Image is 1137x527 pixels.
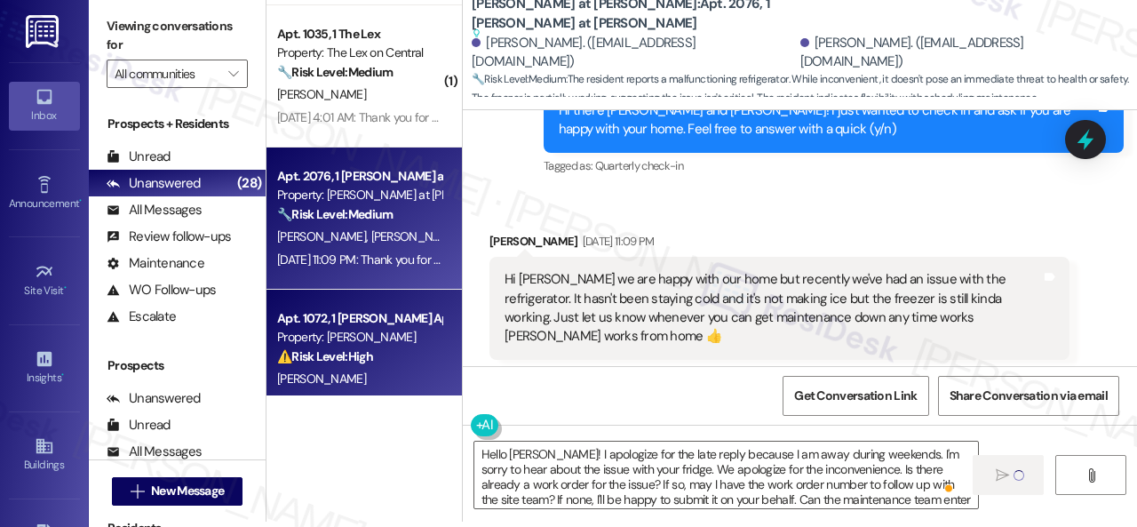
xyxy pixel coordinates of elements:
[474,442,978,508] textarea: To enrich screen reader interactions, please activate Accessibility in Grammarly extension settings
[131,484,144,499] i: 
[277,348,373,364] strong: ⚠️ Risk Level: High
[655,365,696,380] span: High risk ,
[107,281,216,299] div: WO Follow-ups
[541,365,593,380] span: Heat or a/c ,
[578,232,655,251] div: [DATE] 11:09 PM
[107,228,231,246] div: Review follow-ups
[9,257,80,305] a: Site Visit •
[277,25,441,44] div: Apt. 1035, 1 The Lex
[9,344,80,392] a: Insights •
[996,468,1009,483] i: 
[112,477,243,506] button: New Message
[938,376,1119,416] button: Share Conversation via email
[593,365,655,380] span: Maintenance ,
[151,482,224,500] span: New Message
[277,206,393,222] strong: 🔧 Risk Level: Medium
[783,376,928,416] button: Get Conversation Link
[107,389,201,408] div: Unanswered
[472,70,1137,108] span: : The resident reports a malfunctioning refrigerator. While inconvenient, it doesn't pose an imme...
[950,387,1108,405] span: Share Conversation via email
[696,365,798,380] span: Maintenance request ,
[115,60,219,88] input: All communities
[107,201,202,220] div: All Messages
[277,186,441,204] div: Property: [PERSON_NAME] at [PERSON_NAME]
[559,101,1095,140] div: Hi there [PERSON_NAME] and [PERSON_NAME]! I just wanted to check in and ask if you are happy with...
[26,15,62,48] img: ResiDesk Logo
[64,282,67,294] span: •
[107,443,202,461] div: All Messages
[472,34,796,72] div: [PERSON_NAME]. ([EMAIL_ADDRESS][DOMAIN_NAME])
[9,82,80,130] a: Inbox
[544,153,1124,179] div: Tagged as:
[277,394,410,410] div: 12:20 PM: You're welcome.
[277,328,441,347] div: Property: [PERSON_NAME]
[277,167,441,186] div: Apt. 2076, 1 [PERSON_NAME] at [PERSON_NAME]
[489,360,1069,386] div: Tagged as:
[9,431,80,479] a: Buildings
[595,158,683,173] span: Quarterly check-in
[61,369,64,381] span: •
[794,387,917,405] span: Get Conversation Link
[107,416,171,435] div: Unread
[107,148,171,166] div: Unread
[107,307,176,326] div: Escalate
[371,228,460,244] span: [PERSON_NAME]
[277,228,371,244] span: [PERSON_NAME]
[472,72,566,86] strong: 🔧 Risk Level: Medium
[277,64,393,80] strong: 🔧 Risk Level: Medium
[233,170,266,197] div: (28)
[107,174,201,193] div: Unanswered
[505,270,1041,347] div: Hi [PERSON_NAME] we are happy with our home but recently we've had an issue with the refrigerator...
[798,365,827,380] span: Praise
[277,86,366,102] span: [PERSON_NAME]
[79,195,82,207] span: •
[277,309,441,328] div: Apt. 1072, 1 [PERSON_NAME] Apts LLC
[89,115,266,133] div: Prospects + Residents
[277,44,441,62] div: Property: The Lex on Central
[228,67,238,81] i: 
[1085,468,1098,483] i: 
[800,34,1125,72] div: [PERSON_NAME]. ([EMAIL_ADDRESS][DOMAIN_NAME])
[107,254,204,273] div: Maintenance
[89,356,266,375] div: Prospects
[107,12,248,60] label: Viewing conversations for
[489,232,1069,257] div: [PERSON_NAME]
[277,371,366,387] span: [PERSON_NAME]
